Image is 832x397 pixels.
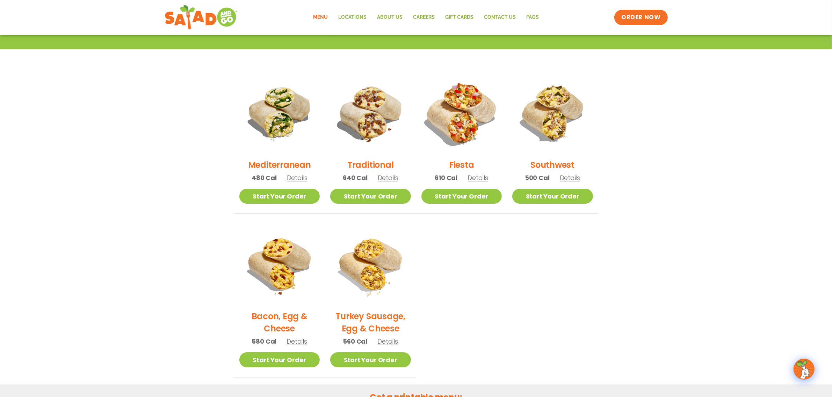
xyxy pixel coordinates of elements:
span: 480 Cal [252,173,277,182]
a: Careers [408,9,440,25]
span: Details [468,173,488,182]
img: Product photo for Traditional [330,73,411,153]
span: Details [287,337,307,346]
a: ORDER NOW [614,10,667,25]
span: Details [377,337,398,346]
span: 560 Cal [343,337,368,346]
a: Start Your Order [512,189,593,204]
h2: Mediterranean [248,159,311,171]
a: About Us [372,9,408,25]
h2: Turkey Sausage, Egg & Cheese [330,310,411,335]
a: Start Your Order [239,189,320,204]
img: Product photo for Mediterranean Breakfast Burrito [239,73,320,153]
a: Contact Us [479,9,521,25]
h2: Bacon, Egg & Cheese [239,310,320,335]
h2: Southwest [530,159,574,171]
span: Details [378,173,398,182]
nav: Menu [308,9,544,25]
img: Product photo for Southwest [512,73,593,153]
a: FAQs [521,9,544,25]
a: Start Your Order [330,352,411,367]
a: Locations [333,9,372,25]
img: Product photo for Fiesta [414,66,509,160]
h2: Traditional [347,159,393,171]
span: 640 Cal [343,173,368,182]
img: Product photo for Bacon, Egg & Cheese [239,224,320,305]
img: Product photo for Turkey Sausage, Egg & Cheese [330,224,411,305]
span: Details [287,173,308,182]
span: ORDER NOW [621,13,660,22]
span: 580 Cal [252,337,277,346]
img: wpChatIcon [794,359,814,379]
span: 610 Cal [435,173,458,182]
a: GIFT CARDS [440,9,479,25]
img: new-SAG-logo-768×292 [165,3,238,31]
a: Start Your Order [421,189,502,204]
span: Details [560,173,580,182]
a: Start Your Order [239,352,320,367]
h2: Fiesta [449,159,474,171]
span: 500 Cal [525,173,550,182]
a: Start Your Order [330,189,411,204]
a: Menu [308,9,333,25]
